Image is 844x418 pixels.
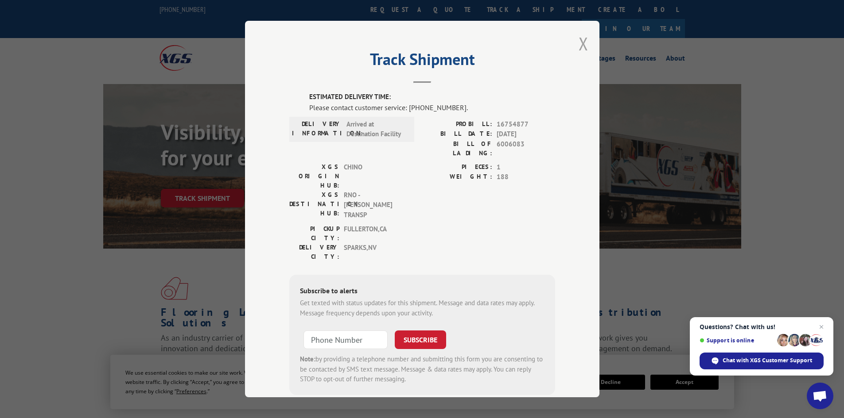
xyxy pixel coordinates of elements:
label: DELIVERY INFORMATION: [292,119,342,139]
button: SUBSCRIBE [395,330,446,349]
span: Chat with XGS Customer Support [723,357,812,364]
span: Arrived at Destination Facility [346,119,406,139]
label: PROBILL: [422,119,492,130]
strong: Note: [300,355,315,363]
div: Open chat [807,383,833,409]
label: XGS DESTINATION HUB: [289,190,339,220]
label: PICKUP CITY: [289,224,339,243]
span: 6006083 [497,139,555,158]
label: XGS ORIGIN HUB: [289,162,339,190]
div: Get texted with status updates for this shipment. Message and data rates may apply. Message frequ... [300,298,545,318]
label: DELIVERY CITY: [289,243,339,261]
label: WEIGHT: [422,172,492,182]
input: Phone Number [303,330,388,349]
span: Close chat [816,322,827,332]
span: SPARKS , NV [344,243,404,261]
span: [DATE] [497,129,555,139]
label: BILL OF LADING: [422,139,492,158]
button: Close modal [579,32,588,55]
span: RNO - [PERSON_NAME] TRANSP [344,190,404,220]
span: CHINO [344,162,404,190]
div: by providing a telephone number and submitting this form you are consenting to be contacted by SM... [300,354,545,384]
div: Subscribe to alerts [300,285,545,298]
div: Please contact customer service: [PHONE_NUMBER]. [309,102,555,113]
span: 16754877 [497,119,555,130]
label: ESTIMATED DELIVERY TIME: [309,92,555,102]
span: 1 [497,162,555,173]
label: PIECES: [422,162,492,173]
span: Questions? Chat with us! [700,323,824,330]
span: 188 [497,172,555,182]
span: FULLERTON , CA [344,224,404,243]
div: Chat with XGS Customer Support [700,353,824,369]
span: Support is online [700,337,774,344]
label: BILL DATE: [422,129,492,139]
h2: Track Shipment [289,53,555,70]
